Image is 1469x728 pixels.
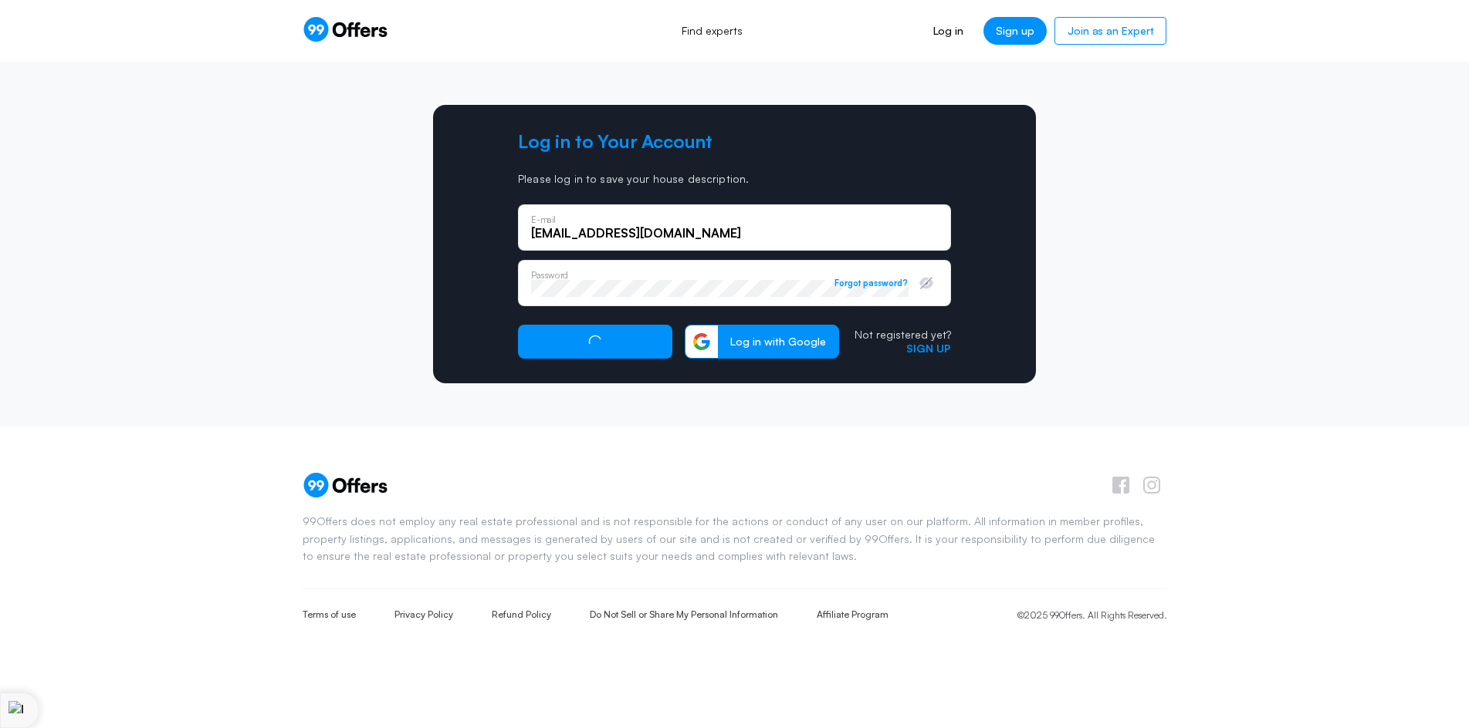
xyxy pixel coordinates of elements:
a: Join as an Expert [1054,17,1166,45]
p: ©2025 99Offers. All Rights Reserved. [1017,608,1167,622]
p: Not registered yet? [855,328,951,342]
button: Forgot password? [834,278,908,288]
p: Password [531,271,568,279]
a: Affiliate Program [817,608,889,622]
a: Find experts [665,14,760,48]
a: Do Not Sell or Share My Personal Information [590,608,778,622]
h2: Log in to Your Account [518,130,951,153]
a: Refund Policy [492,608,551,622]
a: Terms of use [303,608,356,622]
a: Sign up [906,342,951,355]
p: E-mail [531,215,555,224]
a: Log in [921,17,976,45]
span: Log in with Google [718,335,838,349]
a: Privacy Policy [394,608,453,622]
button: Log in with Google [685,325,839,359]
p: Please log in to save your house description. [518,172,951,186]
p: 99Offers does not employ any real estate professional and is not responsible for the actions or c... [303,513,1167,565]
a: Sign up [983,17,1047,45]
